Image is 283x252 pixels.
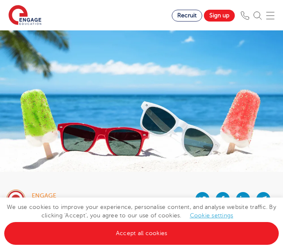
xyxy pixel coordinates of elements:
[253,11,262,20] img: Search
[204,10,235,22] a: Sign up
[190,212,234,219] a: Cookie settings
[177,12,197,19] span: Recruit
[4,204,279,236] span: We use cookies to improve your experience, personalise content, and analyse website traffic. By c...
[32,193,96,199] div: engage
[172,10,202,22] a: Recruit
[241,11,249,20] img: Phone
[266,11,275,20] img: Mobile Menu
[4,222,279,245] a: Accept all cookies
[8,5,41,26] img: Engage Education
